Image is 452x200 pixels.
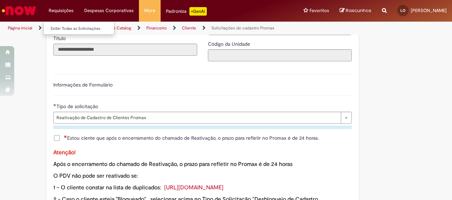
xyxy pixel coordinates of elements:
a: Financeiro [146,25,167,31]
span: Somente leitura - Código da Unidade [208,41,252,47]
span: Atenção! [53,149,76,156]
span: 1 – O cliente constar na lista de duplicados: [53,184,161,191]
span: Rascunhos [346,7,371,14]
span: LO [400,8,405,13]
p: +GenAi [189,7,207,16]
ul: Requisições [43,21,114,35]
label: Somente leitura - Título [53,35,67,42]
span: Necessários [64,135,67,138]
img: ServiceNow [1,4,37,18]
a: Página inicial [8,25,32,31]
input: Título [53,44,197,56]
span: Estou ciente que após o encerramento do chamado de Reativação, o prazo para refletir no Promax é ... [64,134,319,141]
a: Service Catalog [101,25,131,31]
a: Cliente [182,25,196,31]
span: Obrigatório Preenchido [53,104,56,106]
a: [URL][DOMAIN_NAME] [164,184,224,191]
span: [PERSON_NAME] [411,7,447,13]
span: Requisições [49,7,74,14]
a: Solicitações de cadastro Promax [211,25,274,31]
a: Exibir Todas as Solicitações [44,25,122,33]
label: Somente leitura - Código da Unidade [208,40,252,48]
label: Informações de Formulário [53,82,113,88]
span: O PDV não pode ser reativado se: [53,172,138,179]
span: More [144,7,155,14]
div: Padroniza [166,7,207,16]
a: Rascunhos [340,7,371,14]
span: Tipo de solicitação [56,103,99,110]
span: Favoritos [310,7,329,14]
input: Código da Unidade [208,49,352,61]
ul: Trilhas de página [5,22,296,35]
span: Reativação de Cadastro de Clientes Promax [56,112,337,123]
span: Despesas Corporativas [84,7,134,14]
span: Após o encerramento do chamado de Reativação, o prazo para refletir no Promax é de 24 horas [53,161,292,168]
